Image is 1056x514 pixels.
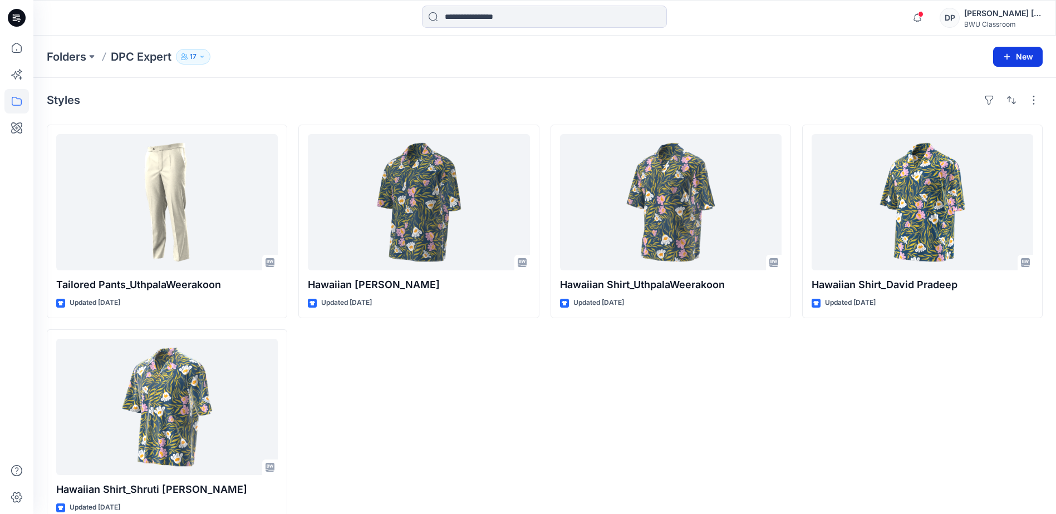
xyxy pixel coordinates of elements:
[964,20,1042,28] div: BWU Classroom
[560,134,782,270] a: Hawaiian Shirt_UthpalaWeerakoon
[573,297,624,309] p: Updated [DATE]
[70,502,120,513] p: Updated [DATE]
[176,49,210,65] button: 17
[812,134,1033,270] a: Hawaiian Shirt_David Pradeep
[70,297,120,309] p: Updated [DATE]
[321,297,372,309] p: Updated [DATE]
[47,49,86,65] a: Folders
[964,7,1042,20] div: [PERSON_NAME] [PERSON_NAME]
[56,339,278,475] a: Hawaiian Shirt_Shruti Rathor
[812,277,1033,293] p: Hawaiian Shirt_David Pradeep
[56,134,278,270] a: Tailored Pants_UthpalaWeerakoon
[190,51,197,63] p: 17
[308,277,529,293] p: Hawaiian [PERSON_NAME]
[993,47,1043,67] button: New
[111,49,171,65] p: DPC Expert
[940,8,960,28] div: DP
[47,93,80,107] h4: Styles
[560,277,782,293] p: Hawaiian Shirt_UthpalaWeerakoon
[56,277,278,293] p: Tailored Pants_UthpalaWeerakoon
[56,482,278,497] p: Hawaiian Shirt_Shruti [PERSON_NAME]
[308,134,529,270] a: Hawaiian Shirt_Lisha Sanders
[825,297,876,309] p: Updated [DATE]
